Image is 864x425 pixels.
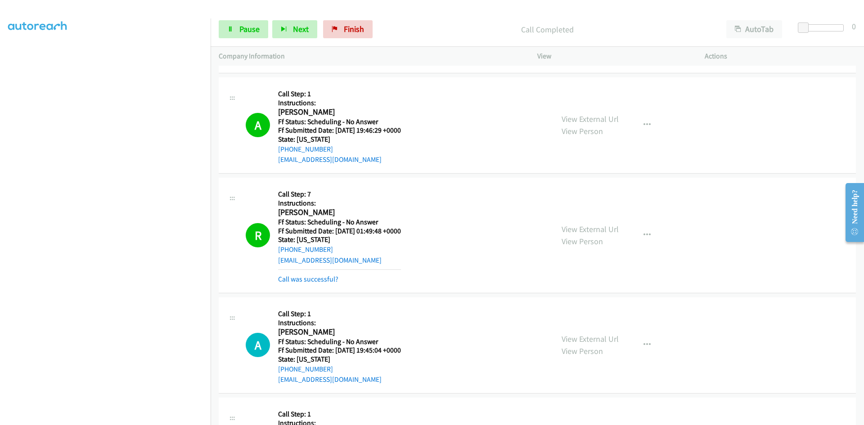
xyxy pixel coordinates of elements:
[278,327,401,337] h2: [PERSON_NAME]
[278,275,338,283] a: Call was successful?
[278,235,401,244] h5: State: [US_STATE]
[278,318,401,327] h5: Instructions:
[278,117,401,126] h5: Ff Status: Scheduling - No Answer
[246,333,270,357] h1: A
[562,334,619,344] a: View External Url
[278,199,401,208] h5: Instructions:
[838,177,864,248] iframe: Resource Center
[239,24,260,34] span: Pause
[219,20,268,38] a: Pause
[562,114,619,124] a: View External Url
[278,98,401,107] h5: Instructions:
[219,51,521,62] p: Company Information
[246,113,270,137] h1: A
[293,24,309,34] span: Next
[344,24,364,34] span: Finish
[278,346,401,355] h5: Ff Submitted Date: [DATE] 19:45:04 +0000
[278,135,401,144] h5: State: [US_STATE]
[562,236,603,246] a: View Person
[323,20,373,38] a: Finish
[272,20,317,38] button: Next
[726,20,782,38] button: AutoTab
[278,190,401,199] h5: Call Step: 7
[278,410,401,419] h5: Call Step: 1
[562,126,603,136] a: View Person
[278,256,382,264] a: [EMAIL_ADDRESS][DOMAIN_NAME]
[278,245,333,254] a: [PHONE_NUMBER]
[852,20,856,32] div: 0
[278,355,401,364] h5: State: [US_STATE]
[278,337,401,346] h5: Ff Status: Scheduling - No Answer
[278,89,401,98] h5: Call Step: 1
[278,365,333,373] a: [PHONE_NUMBER]
[278,218,401,227] h5: Ff Status: Scheduling - No Answer
[802,24,844,31] div: Delay between calls (in seconds)
[537,51,688,62] p: View
[562,224,619,234] a: View External Url
[278,207,401,218] h2: [PERSON_NAME]
[562,346,603,356] a: View Person
[278,155,382,164] a: [EMAIL_ADDRESS][DOMAIN_NAME]
[278,375,382,384] a: [EMAIL_ADDRESS][DOMAIN_NAME]
[278,309,401,318] h5: Call Step: 1
[705,51,856,62] p: Actions
[278,145,333,153] a: [PHONE_NUMBER]
[278,126,401,135] h5: Ff Submitted Date: [DATE] 19:46:29 +0000
[246,223,270,247] h1: R
[385,23,710,36] p: Call Completed
[278,227,401,236] h5: Ff Submitted Date: [DATE] 01:49:48 +0000
[278,107,401,117] h2: [PERSON_NAME]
